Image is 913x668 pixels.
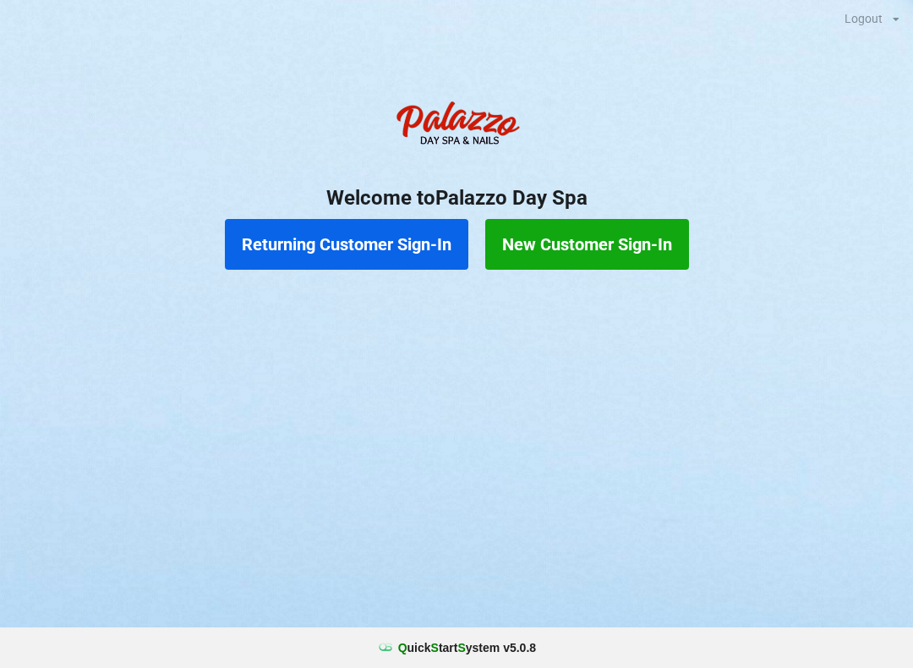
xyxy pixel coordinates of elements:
[398,639,536,656] b: uick tart ystem v 5.0.8
[457,641,465,654] span: S
[485,219,689,270] button: New Customer Sign-In
[377,639,394,656] img: favicon.ico
[389,92,524,160] img: PalazzoDaySpaNails-Logo.png
[225,219,468,270] button: Returning Customer Sign-In
[845,13,883,25] div: Logout
[431,641,439,654] span: S
[398,641,407,654] span: Q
